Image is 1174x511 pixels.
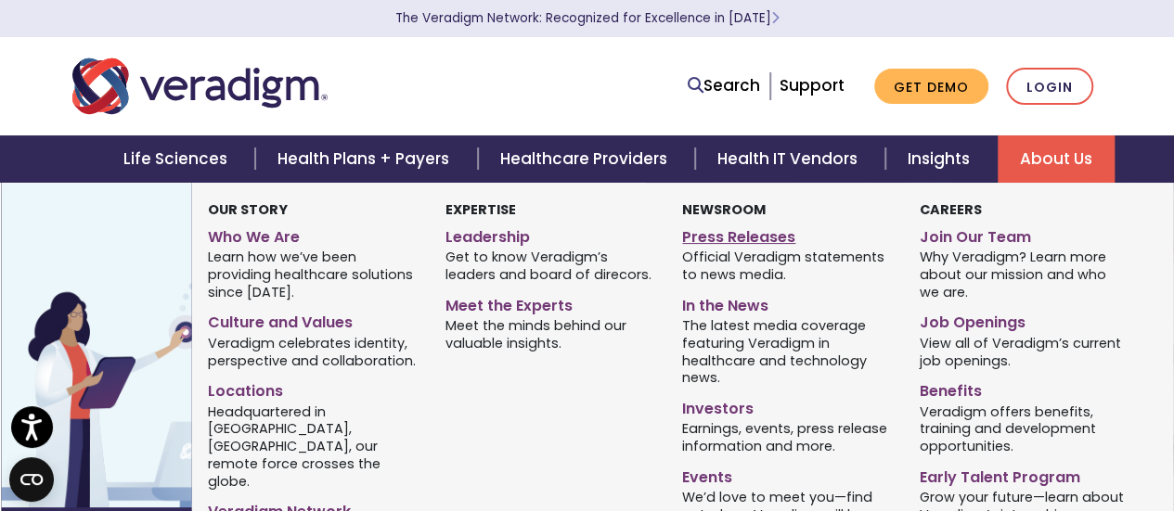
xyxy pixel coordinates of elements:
span: Learn how we’ve been providing healthcare solutions since [DATE]. [208,248,418,301]
span: Veradigm celebrates identity, perspective and collaboration. [208,333,418,369]
a: Culture and Values [208,306,418,333]
a: Join Our Team [920,221,1129,248]
strong: Our Story [208,200,288,219]
a: Leadership [445,221,655,248]
a: Get Demo [874,69,988,105]
strong: Careers [920,200,982,219]
a: About Us [998,135,1115,183]
a: Job Openings [920,306,1129,333]
button: Open CMP widget [9,457,54,502]
strong: Expertise [445,200,516,219]
a: Investors [682,392,892,419]
a: Life Sciences [101,135,255,183]
span: Learn More [771,9,780,27]
span: Official Veradigm statements to news media. [682,248,892,284]
a: Health Plans + Payers [255,135,477,183]
img: Veradigm logo [72,56,328,117]
a: Press Releases [682,221,892,248]
span: Veradigm offers benefits, training and development opportunities. [920,402,1129,455]
a: Healthcare Providers [478,135,695,183]
a: Insights [885,135,998,183]
span: View all of Veradigm’s current job openings. [920,333,1129,369]
a: Benefits [920,375,1129,402]
a: Login [1006,68,1093,106]
a: In the News [682,289,892,316]
a: Meet the Experts [445,289,655,316]
span: The latest media coverage featuring Veradigm in healthcare and technology news. [682,316,892,387]
span: Earnings, events, press release information and more. [682,419,892,455]
a: The Veradigm Network: Recognized for Excellence in [DATE]Learn More [395,9,780,27]
strong: Newsroom [682,200,766,219]
a: Health IT Vendors [695,135,885,183]
span: Meet the minds behind our valuable insights. [445,316,655,352]
span: Why Veradigm? Learn more about our mission and who we are. [920,248,1129,301]
span: Get to know Veradigm’s leaders and board of direcors. [445,248,655,284]
a: Events [682,461,892,488]
a: Support [780,74,845,96]
a: Locations [208,375,418,402]
a: Search [688,73,760,98]
span: Headquartered in [GEOGRAPHIC_DATA], [GEOGRAPHIC_DATA], our remote force crosses the globe. [208,402,418,490]
a: Who We Are [208,221,418,248]
img: Vector image of Veradigm’s Story [1,183,300,507]
a: Early Talent Program [920,461,1129,488]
